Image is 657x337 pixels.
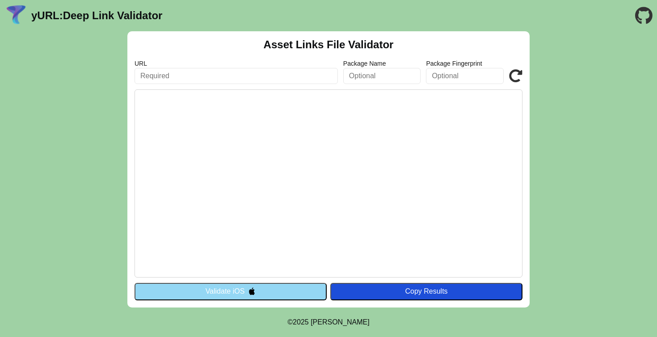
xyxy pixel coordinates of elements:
span: 2025 [293,318,309,326]
a: yURL:Deep Link Validator [31,9,162,22]
button: Validate iOS [135,283,327,300]
h2: Asset Links File Validator [264,38,394,51]
input: Required [135,68,338,84]
div: Copy Results [335,287,518,295]
img: appleIcon.svg [248,287,256,295]
input: Optional [343,68,421,84]
a: Michael Ibragimchayev's Personal Site [311,318,370,326]
label: Package Name [343,60,421,67]
label: Package Fingerprint [426,60,504,67]
input: Optional [426,68,504,84]
img: yURL Logo [4,4,28,27]
label: URL [135,60,338,67]
footer: © [287,308,369,337]
button: Copy Results [330,283,522,300]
